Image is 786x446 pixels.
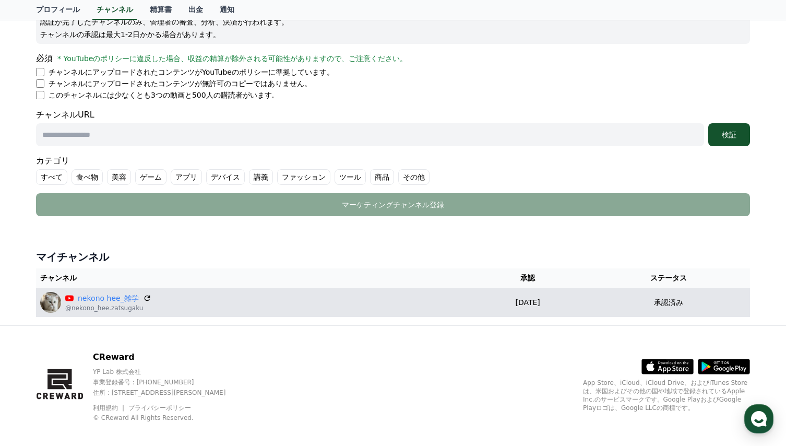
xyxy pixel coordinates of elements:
a: nekono hee_雑学 [78,293,139,304]
label: ツール [335,169,366,185]
label: すべて [36,169,67,185]
p: チャンネルにアップロードされたコンテンツがYouTubeのポリシーに準拠しています。 [49,67,334,77]
th: 承認 [468,268,587,288]
label: 食べ物 [72,169,103,185]
p: App Store、iCloud、iCloud Drive、およびiTunes Storeは、米国およびその他の国や地域で登録されているApple Inc.のサービスマークです。Google P... [583,379,750,412]
p: [DATE] [472,297,583,308]
label: 商品 [370,169,394,185]
p: 事業登録番号 : [PHONE_NUMBER] [93,378,244,386]
p: 承認済み [654,297,683,308]
a: Messages [69,331,135,357]
label: 講義 [249,169,273,185]
div: カテゴリ [36,155,750,185]
span: Messages [87,347,117,356]
label: アプリ [171,169,202,185]
p: 認証が完了したチャンネルのみ、管理者の審査、分析、決済が行われます。 [40,17,746,27]
span: * YouTubeのポリシーに違反した場合、収益の精算が除外される可能性がありますので、ご注意ください。 [57,54,407,63]
h4: マイチャンネル [36,250,750,264]
p: @nekono_hee.zatsugaku [65,304,151,312]
div: チャンネルURL [36,109,750,146]
a: Home [3,331,69,357]
p: YP Lab 株式会社 [93,368,244,376]
div: マーケティングチャンネル登録 [57,199,729,210]
img: nekono hee_雑学 [40,292,61,313]
a: 利用規約 [93,404,126,412]
p: このチャンネルには少なくとも3つの動画と500人の購読者がいます. [49,90,274,100]
label: ファッション [277,169,330,185]
p: © CReward All Rights Reserved. [93,414,244,422]
span: Home [27,347,45,355]
div: 検証 [712,130,746,140]
p: チャンネルの承認は最大1-2日かかる場合があります。 [40,29,746,40]
p: チャンネルにアップロードされたコンテンツが無許可のコピーではありません。 [49,78,312,89]
button: マーケティングチャンネル登録 [36,193,750,216]
a: プライバシーポリシー [128,404,191,412]
label: デバイス [206,169,245,185]
label: その他 [398,169,430,185]
span: 必須 [36,53,53,63]
p: 住所 : [STREET_ADDRESS][PERSON_NAME] [93,389,244,397]
a: Settings [135,331,200,357]
span: Settings [154,347,180,355]
th: ステータス [588,268,750,288]
th: チャンネル [36,268,468,288]
label: 美容 [107,169,131,185]
label: ゲーム [135,169,166,185]
p: CReward [93,351,244,363]
button: 検証 [708,123,750,146]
